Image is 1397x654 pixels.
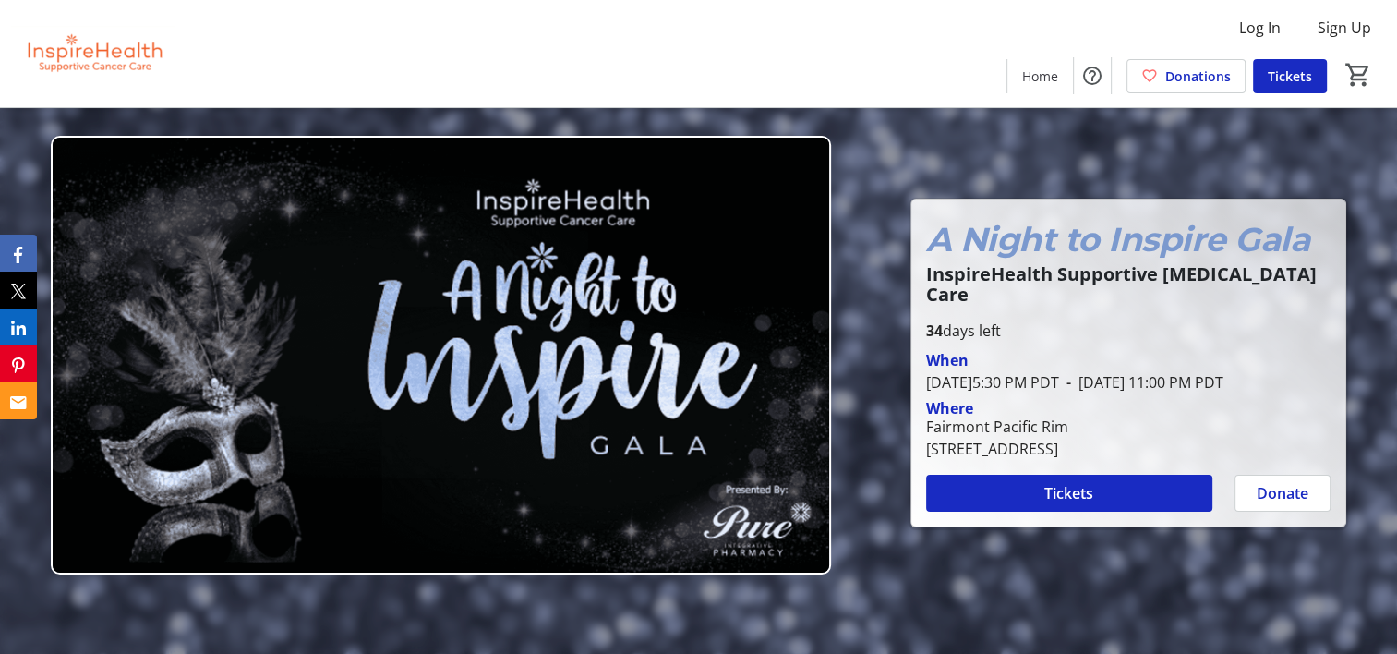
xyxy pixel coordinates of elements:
div: Fairmont Pacific Rim [926,416,1068,438]
button: Sign Up [1303,13,1386,42]
img: InspireHealth Supportive Cancer Care's Logo [11,7,175,100]
span: 34 [926,321,943,341]
span: Sign Up [1318,17,1371,39]
span: Home [1022,67,1058,86]
button: Tickets [926,475,1212,512]
em: A Night to Inspire Gala [926,219,1310,260]
a: Tickets [1253,59,1327,93]
span: Donations [1165,67,1231,86]
a: Donations [1126,59,1246,93]
span: Tickets [1268,67,1312,86]
span: Donate [1257,482,1308,504]
span: Tickets [1044,482,1093,504]
span: [DATE] 11:00 PM PDT [1059,372,1223,393]
button: Help [1074,57,1111,94]
span: Log In [1239,17,1281,39]
span: [DATE] 5:30 PM PDT [926,372,1059,393]
div: When [926,349,969,371]
button: Donate [1234,475,1331,512]
span: - [1059,372,1078,393]
button: Cart [1342,58,1375,91]
a: Home [1007,59,1073,93]
div: [STREET_ADDRESS] [926,438,1068,460]
p: days left [926,320,1331,342]
button: Log In [1224,13,1295,42]
p: InspireHealth Supportive [MEDICAL_DATA] Care [926,264,1331,305]
img: Campaign CTA Media Photo [51,136,831,575]
div: Where [926,401,973,416]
